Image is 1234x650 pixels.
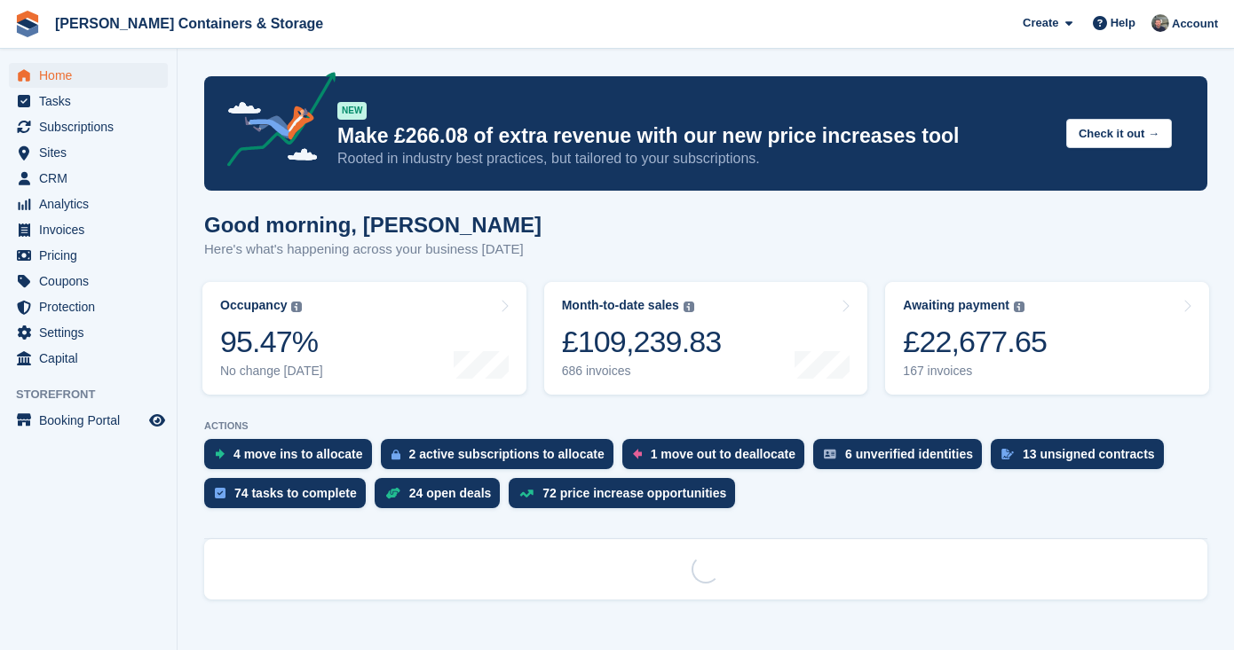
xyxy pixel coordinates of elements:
[39,269,146,294] span: Coupons
[633,449,642,459] img: move_outs_to_deallocate_icon-f764333ba52eb49d3ac5e1228854f67142a1ed5810a6f6cc68b1a99e826820c5.svg
[651,447,795,461] div: 1 move out to deallocate
[204,239,542,260] p: Here's what's happening across your business [DATE]
[519,489,534,497] img: price_increase_opportunities-93ffe204e8149a01c8c9dc8f82e8f89637d9d84a8eef4429ea346261dce0b2c0.svg
[220,324,323,360] div: 95.47%
[991,439,1173,478] a: 13 unsigned contracts
[9,346,168,371] a: menu
[9,294,168,319] a: menu
[39,320,146,345] span: Settings
[204,478,375,517] a: 74 tasks to complete
[1066,119,1172,148] button: Check it out →
[39,243,146,268] span: Pricing
[215,488,225,498] img: task-75834270c22a3079a89374b754ae025e5fb1db73e45f91037f5363f120a921f8.svg
[39,63,146,88] span: Home
[39,89,146,114] span: Tasks
[39,140,146,165] span: Sites
[337,149,1052,168] p: Rooted in industry best practices, but tailored to your subscriptions.
[16,386,177,403] span: Storefront
[813,439,991,478] a: 6 unverified identities
[9,243,168,268] a: menu
[39,294,146,319] span: Protection
[1111,14,1135,32] span: Help
[9,166,168,191] a: menu
[39,166,146,191] span: CRM
[204,439,381,478] a: 4 move ins to allocate
[215,449,225,459] img: move_ins_to_allocate_icon-fdf77a2bb77ea45bf5b3d319d69a93e2d87916cf1d5bf7949dd705db3b84f3ca.svg
[9,114,168,139] a: menu
[337,102,367,120] div: NEW
[9,89,168,114] a: menu
[1014,302,1024,312] img: icon-info-grey-7440780725fd019a000dd9b08b2336e03edf1995a4989e88bcd33f0948082b44.svg
[684,302,694,312] img: icon-info-grey-7440780725fd019a000dd9b08b2336e03edf1995a4989e88bcd33f0948082b44.svg
[544,282,868,395] a: Month-to-date sales £109,239.83 686 invoices
[885,282,1209,395] a: Awaiting payment £22,677.65 167 invoices
[542,486,726,500] div: 72 price increase opportunities
[202,282,526,395] a: Occupancy 95.47% No change [DATE]
[824,449,836,459] img: verify_identity-adf6edd0f0f0b5bbfe63781bf79b02c33cf7c696d77639b501bdc392416b5a36.svg
[1023,447,1155,461] div: 13 unsigned contracts
[509,478,744,517] a: 72 price increase opportunities
[845,447,973,461] div: 6 unverified identities
[375,478,510,517] a: 24 open deals
[1172,15,1218,33] span: Account
[204,420,1207,432] p: ACTIONS
[14,11,41,37] img: stora-icon-8386f47178a22dfd0bd8f6a31ec36ba5ce8667c1dd55bd0f319d3a0aa187defe.svg
[204,213,542,237] h1: Good morning, [PERSON_NAME]
[385,487,400,499] img: deal-1b604bf984904fb50ccaf53a9ad4b4a5d6e5aea283cecdc64d6e3604feb123c2.svg
[220,364,323,379] div: No change [DATE]
[39,192,146,216] span: Analytics
[291,302,302,312] img: icon-info-grey-7440780725fd019a000dd9b08b2336e03edf1995a4989e88bcd33f0948082b44.svg
[622,439,813,478] a: 1 move out to deallocate
[1001,449,1014,459] img: contract_signature_icon-13c848040528278c33f63329250d36e43548de30e8caae1d1a13099fd9432cc5.svg
[562,364,722,379] div: 686 invoices
[1151,14,1169,32] img: Adam Greenhalgh
[903,324,1047,360] div: £22,677.65
[9,192,168,216] a: menu
[9,408,168,433] a: menu
[409,486,492,500] div: 24 open deals
[903,298,1009,313] div: Awaiting payment
[1023,14,1058,32] span: Create
[562,298,679,313] div: Month-to-date sales
[9,217,168,242] a: menu
[146,410,168,431] a: Preview store
[220,298,287,313] div: Occupancy
[903,364,1047,379] div: 167 invoices
[234,486,357,500] div: 74 tasks to complete
[381,439,622,478] a: 2 active subscriptions to allocate
[337,123,1052,149] p: Make £266.08 of extra revenue with our new price increases tool
[9,63,168,88] a: menu
[9,140,168,165] a: menu
[233,447,363,461] div: 4 move ins to allocate
[212,72,336,173] img: price-adjustments-announcement-icon-8257ccfd72463d97f412b2fc003d46551f7dbcb40ab6d574587a9cd5c0d94...
[39,346,146,371] span: Capital
[9,320,168,345] a: menu
[562,324,722,360] div: £109,239.83
[9,269,168,294] a: menu
[48,9,330,38] a: [PERSON_NAME] Containers & Storage
[392,449,400,460] img: active_subscription_to_allocate_icon-d502201f5373d7db506a760aba3b589e785aa758c864c3986d89f69b8ff3...
[409,447,605,461] div: 2 active subscriptions to allocate
[39,217,146,242] span: Invoices
[39,408,146,433] span: Booking Portal
[39,114,146,139] span: Subscriptions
